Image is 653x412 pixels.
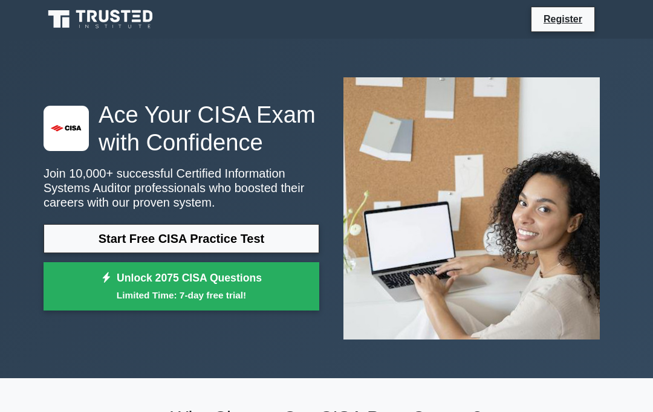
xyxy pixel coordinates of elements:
a: Register [536,11,590,27]
a: Unlock 2075 CISA QuestionsLimited Time: 7-day free trial! [44,262,319,311]
h1: Ace Your CISA Exam with Confidence [44,101,319,156]
a: Start Free CISA Practice Test [44,224,319,253]
p: Join 10,000+ successful Certified Information Systems Auditor professionals who boosted their car... [44,166,319,210]
small: Limited Time: 7-day free trial! [59,288,304,302]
